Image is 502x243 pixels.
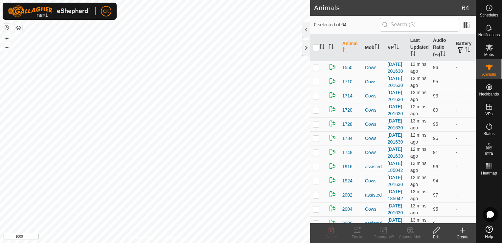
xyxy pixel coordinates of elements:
span: 95 [433,79,438,84]
div: Change VP [371,234,397,240]
div: Cows [365,78,382,85]
td: - [453,146,476,160]
div: assisted [365,192,382,199]
td: - [453,89,476,103]
span: 1728 [342,121,353,128]
img: returning on [329,204,336,212]
div: Cows [365,93,382,99]
a: [DATE] 185042 [388,189,403,201]
span: 12 Aug 2025, 8:23 am [410,118,426,130]
div: Create [449,234,476,240]
span: 12 Aug 2025, 8:24 am [410,76,426,88]
span: 94 [433,178,438,183]
th: Animal [340,34,362,61]
span: Schedules [480,13,498,17]
span: Heatmap [481,171,497,175]
td: - [453,131,476,146]
p-sorticon: Activate to sort [465,48,470,53]
span: 91 [433,221,438,226]
td: - [453,61,476,75]
span: 1550 [342,64,353,71]
span: Status [483,132,494,136]
h2: Animals [314,4,462,12]
a: [DATE] 201630 [388,132,403,145]
span: Infra [485,151,493,155]
p-sorticon: Activate to sort [375,45,380,50]
span: 91 [433,150,438,155]
img: returning on [329,91,336,99]
span: 1748 [342,149,353,156]
img: Gallagher Logo [8,5,90,17]
span: 1916 [342,163,353,170]
span: CK [103,8,109,15]
th: Battery [453,34,476,61]
div: Edit [423,234,449,240]
span: 96 [433,65,438,70]
p-sorticon: Activate to sort [410,52,416,57]
span: VPs [485,112,492,116]
th: VP [385,34,408,61]
a: [DATE] 201630 [388,175,403,187]
span: 12 Aug 2025, 8:25 am [410,104,426,116]
div: assisted [365,163,382,170]
a: [DATE] 201630 [388,62,403,74]
img: returning on [329,219,336,227]
div: Cows [365,64,382,71]
a: [DATE] 185042 [388,161,403,173]
div: assisted [365,220,382,227]
button: Reset Map [3,24,11,32]
span: 12 Aug 2025, 8:23 am [410,62,426,74]
span: 12 Aug 2025, 8:24 am [410,175,426,187]
span: 12 Aug 2025, 8:24 am [410,147,426,159]
span: 12 Aug 2025, 8:24 am [410,132,426,145]
span: Delete [326,235,337,239]
span: 12 Aug 2025, 8:23 am [410,217,426,229]
img: returning on [329,77,336,85]
button: Map Layers [14,24,22,32]
td: - [453,216,476,230]
span: 97 [433,192,438,198]
img: returning on [329,176,336,184]
a: [DATE] 185042 [388,217,403,229]
img: returning on [329,134,336,142]
div: Cows [365,206,382,213]
td: - [453,174,476,188]
div: Cows [365,121,382,128]
a: [DATE] 201630 [388,90,403,102]
span: 2008 [342,220,353,227]
th: Audio Ratio (%) [430,34,453,61]
div: Tracks [344,234,371,240]
a: Privacy Policy [129,234,154,240]
span: 96 [433,164,438,169]
td: - [453,202,476,216]
th: Mob [362,34,385,61]
img: returning on [329,162,336,170]
a: [DATE] 201630 [388,147,403,159]
span: 95 [433,121,438,127]
span: 1734 [342,135,353,142]
span: 95 [433,206,438,212]
img: returning on [329,148,336,156]
p-sorticon: Activate to sort [319,45,325,50]
span: Mobs [484,53,494,57]
a: [DATE] 201630 [388,118,403,130]
span: 93 [433,93,438,98]
img: returning on [329,63,336,71]
span: 96 [433,136,438,141]
td: - [453,75,476,89]
span: 12 Aug 2025, 8:23 am [410,203,426,215]
p-sorticon: Activate to sort [342,48,348,53]
span: Help [485,235,493,239]
div: Cows [365,107,382,114]
td: - [453,188,476,202]
p-sorticon: Activate to sort [394,45,399,50]
a: [DATE] 201630 [388,104,403,116]
a: [DATE] 201630 [388,203,403,215]
span: 64 [462,3,469,13]
a: Contact Us [162,234,181,240]
span: 12 Aug 2025, 8:23 am [410,189,426,201]
span: 0 selected of 64 [314,21,380,28]
input: Search (S) [380,18,459,32]
div: Cows [365,135,382,142]
div: Cows [365,149,382,156]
